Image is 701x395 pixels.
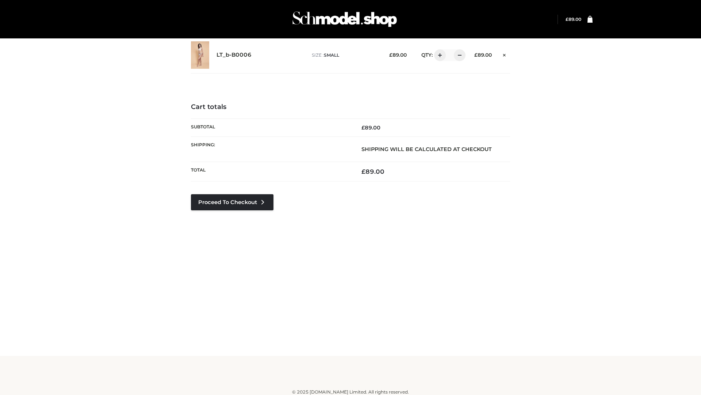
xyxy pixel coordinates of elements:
[312,52,378,59] p: size :
[566,16,568,22] span: £
[191,118,350,136] th: Subtotal
[389,52,407,58] bdi: 89.00
[191,194,273,210] a: Proceed to Checkout
[474,52,492,58] bdi: 89.00
[191,162,350,181] th: Total
[566,16,581,22] bdi: 89.00
[474,52,478,58] span: £
[361,146,492,153] strong: Shipping will be calculated at checkout
[217,52,252,59] a: LT_b-B0006
[414,49,463,61] div: QTY:
[389,52,392,58] span: £
[290,5,399,34] img: Schmodel Admin 964
[191,41,209,69] img: LT_b-B0006 - SMALL
[566,16,581,22] a: £89.00
[361,124,365,131] span: £
[499,49,510,59] a: Remove this item
[361,124,380,131] bdi: 89.00
[191,136,350,162] th: Shipping:
[191,103,510,111] h4: Cart totals
[361,168,365,175] span: £
[324,52,339,58] span: SMALL
[361,168,384,175] bdi: 89.00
